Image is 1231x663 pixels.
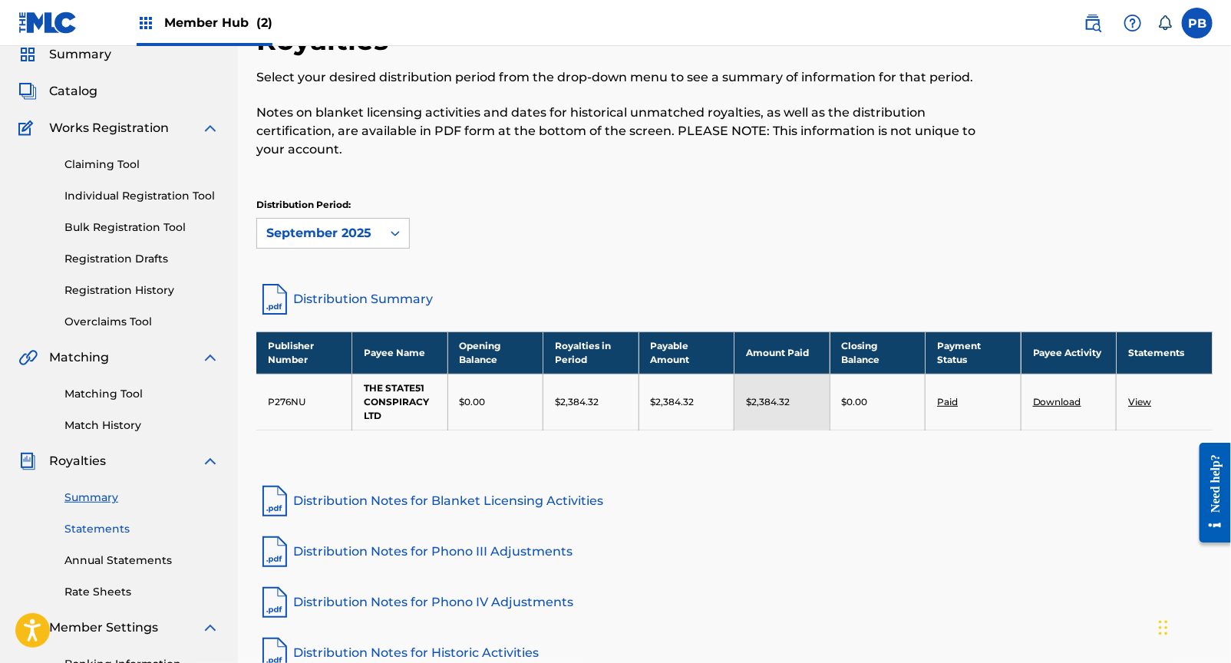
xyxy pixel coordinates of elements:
[64,282,219,299] a: Registration History
[1078,8,1108,38] a: Public Search
[256,281,293,318] img: distribution-summary-pdf
[49,618,158,637] span: Member Settings
[256,331,352,374] th: Publisher Number
[256,483,293,520] img: pdf
[18,82,37,101] img: Catalog
[64,219,219,236] a: Bulk Registration Tool
[137,14,155,32] img: Top Rightsholders
[1182,8,1213,38] div: User Menu
[266,224,372,242] div: September 2025
[937,396,958,407] a: Paid
[447,331,543,374] th: Opening Balance
[201,452,219,470] img: expand
[256,533,293,570] img: pdf
[543,331,639,374] th: Royalties in Period
[18,45,111,64] a: SummarySummary
[201,119,219,137] img: expand
[49,82,97,101] span: Catalog
[49,452,106,470] span: Royalties
[256,584,293,621] img: pdf
[1084,14,1102,32] img: search
[18,82,97,101] a: CatalogCatalog
[926,331,1021,374] th: Payment Status
[18,618,37,637] img: Member Settings
[1021,331,1117,374] th: Payee Activity
[18,348,38,367] img: Matching
[201,348,219,367] img: expand
[555,395,599,409] p: $2,384.32
[64,417,219,434] a: Match History
[1128,396,1151,407] a: View
[49,348,109,367] span: Matching
[460,395,486,409] p: $0.00
[1117,331,1213,374] th: Statements
[64,386,219,402] a: Matching Tool
[256,374,352,430] td: P276NU
[256,483,1213,520] a: Distribution Notes for Blanket Licensing Activities
[64,552,219,569] a: Annual Statements
[256,281,1213,318] a: Distribution Summary
[256,533,1213,570] a: Distribution Notes for Phono III Adjustments
[64,490,219,506] a: Summary
[64,251,219,267] a: Registration Drafts
[49,119,169,137] span: Works Registration
[842,395,868,409] p: $0.00
[201,618,219,637] img: expand
[1157,15,1173,31] div: Notifications
[256,198,410,212] p: Distribution Period:
[64,314,219,330] a: Overclaims Tool
[352,331,448,374] th: Payee Name
[256,584,1213,621] a: Distribution Notes for Phono IV Adjustments
[64,521,219,537] a: Statements
[256,68,992,87] p: Select your desired distribution period from the drop-down menu to see a summary of information f...
[164,14,272,31] span: Member Hub
[734,331,830,374] th: Amount Paid
[18,45,37,64] img: Summary
[256,104,992,159] p: Notes on blanket licensing activities and dates for historical unmatched royalties, as well as th...
[1159,605,1168,651] div: Drag
[49,45,111,64] span: Summary
[1124,14,1142,32] img: help
[64,157,219,173] a: Claiming Tool
[639,331,734,374] th: Payable Amount
[1033,396,1081,407] a: Download
[1117,8,1148,38] div: Help
[651,395,695,409] p: $2,384.32
[64,188,219,204] a: Individual Registration Tool
[1154,589,1231,663] iframe: Chat Widget
[256,15,272,30] span: (2)
[830,331,926,374] th: Closing Balance
[1188,431,1231,555] iframe: Resource Center
[18,452,37,470] img: Royalties
[18,119,38,137] img: Works Registration
[18,12,78,34] img: MLC Logo
[64,584,219,600] a: Rate Sheets
[352,374,448,430] td: THE STATE51 CONSPIRACY LTD
[746,395,790,409] p: $2,384.32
